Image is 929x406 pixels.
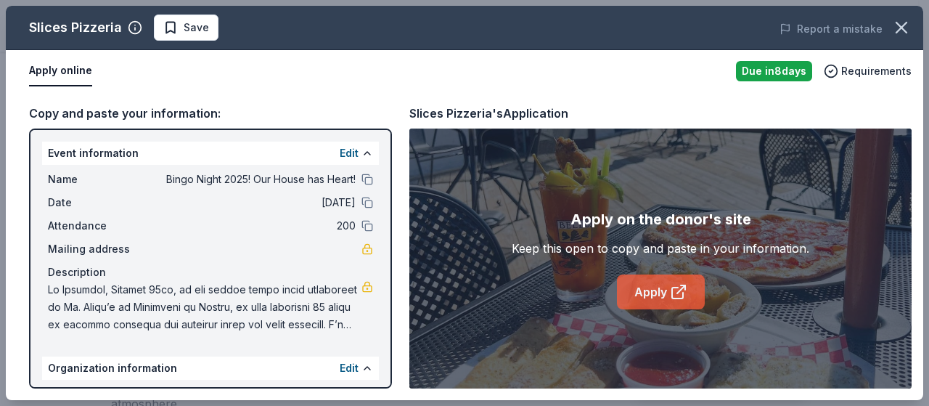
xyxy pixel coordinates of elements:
div: Due in 8 days [736,61,812,81]
span: Requirements [841,62,912,80]
span: 200 [145,217,356,235]
div: Copy and paste your information: [29,104,392,123]
button: Edit [340,145,359,162]
div: Event information [42,142,379,165]
button: Save [154,15,218,41]
div: Slices Pizzeria [29,16,122,39]
div: Description [48,264,373,281]
span: Name [48,386,145,403]
div: Slices Pizzeria's Application [409,104,568,123]
div: Apply on the donor's site [570,208,751,231]
button: Requirements [824,62,912,80]
span: Date [48,194,145,211]
span: [DATE] [145,194,356,211]
span: Bingo Night 2025! Our House has Heart! [145,171,356,188]
span: Los Angeles House of [PERSON_NAME] [145,386,356,403]
span: Attendance [48,217,145,235]
span: Lo Ipsumdol, Sitamet 95co, ad eli seddoe tempo incid utlaboreet do Ma. Aliqu’e ad Minimveni qu No... [48,281,361,333]
span: Save [184,19,209,36]
div: Keep this open to copy and paste in your information. [512,240,809,257]
button: Report a mistake [779,20,883,38]
div: Organization information [42,357,379,380]
a: Apply [617,275,705,309]
button: Apply online [29,56,92,86]
span: Mailing address [48,240,145,258]
span: Name [48,171,145,188]
button: Edit [340,360,359,377]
